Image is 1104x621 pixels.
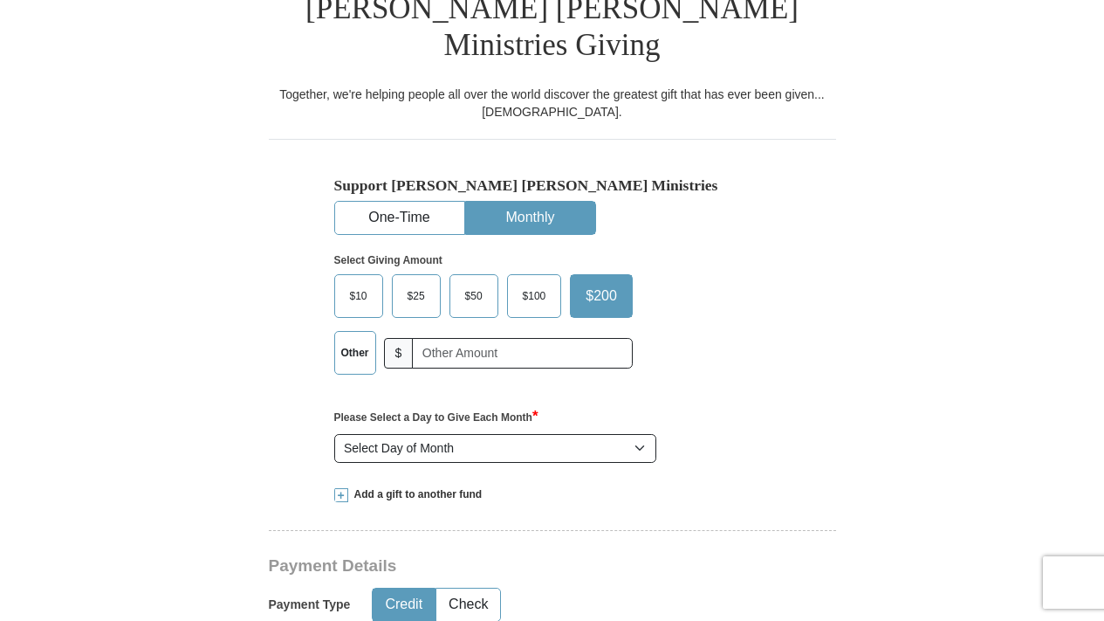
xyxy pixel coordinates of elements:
button: Credit [373,589,435,621]
strong: Please Select a Day to Give Each Month [334,411,538,424]
span: $100 [514,283,555,309]
button: Check [436,589,500,621]
button: Monthly [466,202,595,234]
label: Other [335,332,375,374]
span: $25 [399,283,434,309]
strong: Select Giving Amount [334,254,442,266]
input: Other Amount [412,338,633,369]
button: One-Time [335,202,464,234]
div: Together, we're helping people all over the world discover the greatest gift that has ever been g... [269,86,836,121]
span: $ [384,338,414,369]
span: $10 [341,283,376,309]
h5: Payment Type [269,597,351,612]
h5: Support [PERSON_NAME] [PERSON_NAME] Ministries [334,176,771,195]
span: Add a gift to another fund [348,487,483,502]
span: $50 [456,283,491,309]
span: $200 [577,283,626,309]
h3: Payment Details [269,556,714,576]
